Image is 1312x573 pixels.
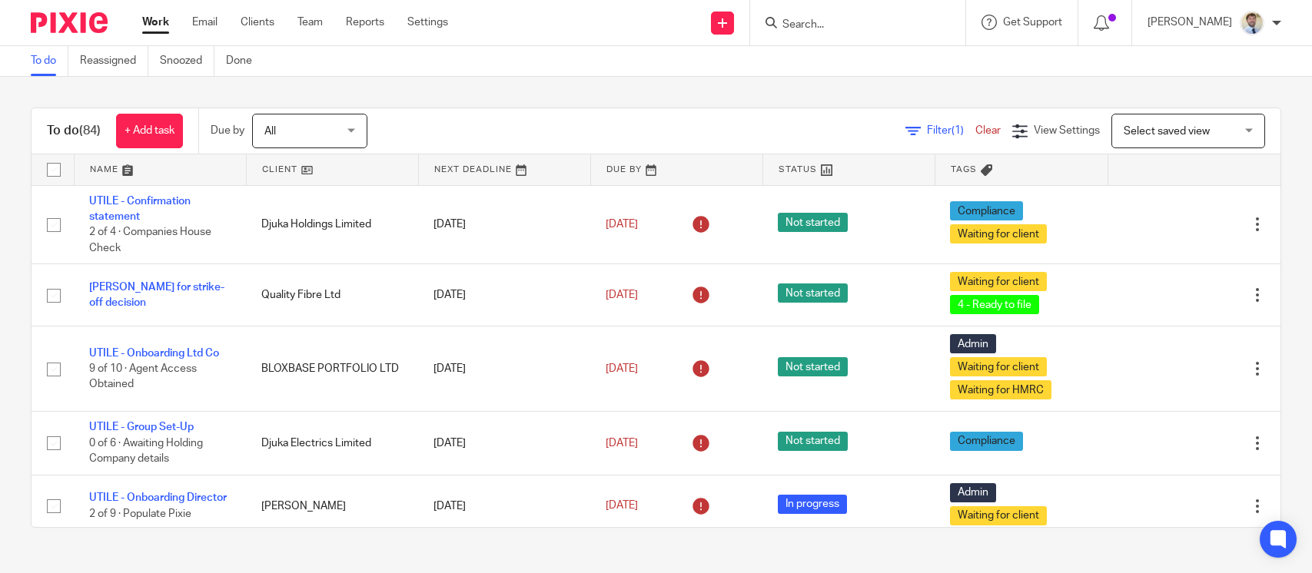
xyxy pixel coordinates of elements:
span: In progress [778,495,847,514]
span: Not started [778,432,848,451]
span: Admin [950,483,996,502]
a: Clients [241,15,274,30]
a: Clear [975,125,1001,136]
td: Quality Fibre Ltd [246,264,418,326]
span: (84) [79,124,101,137]
span: Tags [951,165,977,174]
a: Work [142,15,169,30]
h1: To do [47,123,101,139]
a: Team [297,15,323,30]
span: Not started [778,283,848,303]
span: 0 of 6 · Awaiting Holding Company details [89,438,203,465]
span: Waiting for client [950,224,1047,243]
a: UTILE - Group Set-Up [89,422,194,432]
td: [DATE] [418,475,590,537]
span: 4 - Ready to file [950,295,1039,314]
span: 9 of 10 · Agent Access Obtained [89,363,197,390]
a: Snoozed [160,46,214,76]
span: Waiting for client [950,272,1047,291]
span: Select saved view [1124,126,1210,137]
span: [DATE] [606,438,638,449]
a: UTILE - Confirmation statement [89,196,191,222]
span: View Settings [1034,125,1100,136]
span: Get Support [1003,17,1062,28]
a: UTILE - Onboarding Ltd Co [89,348,219,359]
span: [DATE] [606,363,638,374]
a: + Add task [116,114,183,148]
td: [PERSON_NAME] [246,475,418,537]
a: To do [31,46,68,76]
span: Waiting for client [950,357,1047,376]
td: Djuka Holdings Limited [246,185,418,264]
td: [DATE] [418,412,590,475]
img: Pixie [31,12,108,33]
a: Reports [346,15,384,30]
span: Filter [927,125,975,136]
td: BLOXBASE PORTFOLIO LTD [246,326,418,412]
p: [PERSON_NAME] [1148,15,1232,30]
span: Compliance [950,432,1023,451]
span: All [264,126,276,137]
span: [DATE] [606,219,638,230]
a: Settings [407,15,448,30]
span: 2 of 4 · Companies House Check [89,227,211,253]
span: Admin [950,334,996,353]
td: [DATE] [418,185,590,264]
span: Waiting for HMRC [950,380,1051,399]
span: 2 of 9 · Populate Pixie [89,508,191,519]
span: Not started [778,357,848,376]
span: (1) [952,125,964,136]
a: Email [192,15,218,30]
img: 1693835698283.jfif [1240,11,1264,35]
td: [DATE] [418,326,590,412]
a: Reassigned [80,46,148,76]
span: [DATE] [606,501,638,512]
a: [PERSON_NAME] for strike-off decision [89,282,224,308]
a: UTILE - Onboarding Director [89,492,227,503]
span: Compliance [950,201,1023,220]
span: Not started [778,213,848,232]
input: Search [781,18,919,32]
a: Done [226,46,264,76]
span: Waiting for client [950,506,1047,525]
td: [DATE] [418,264,590,326]
td: Djuka Electrics Limited [246,412,418,475]
span: [DATE] [606,290,638,300]
p: Due by [211,123,244,138]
